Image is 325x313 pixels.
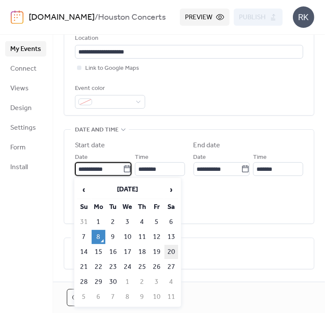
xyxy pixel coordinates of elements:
[180,9,230,26] button: Preview
[165,181,178,198] span: ›
[11,10,24,24] img: logo
[10,83,29,94] span: Views
[5,100,46,116] a: Design
[78,181,90,198] span: ‹
[10,143,26,153] span: Form
[135,245,149,259] td: 18
[121,290,134,304] td: 8
[5,80,46,96] a: Views
[194,140,221,151] div: End date
[121,215,134,229] td: 3
[95,9,98,26] b: /
[106,230,120,244] td: 9
[106,200,120,214] th: Tu
[121,245,134,259] td: 17
[185,12,212,23] span: Preview
[77,275,91,289] td: 28
[150,275,164,289] td: 3
[150,200,164,214] th: Fr
[164,200,178,214] th: Sa
[121,260,134,274] td: 24
[92,290,105,304] td: 6
[98,9,166,26] b: Houston Concerts
[106,275,120,289] td: 30
[75,140,105,151] div: Start date
[106,245,120,259] td: 16
[29,9,95,26] a: [DOMAIN_NAME]
[135,275,149,289] td: 2
[92,181,164,199] th: [DATE]
[10,44,41,54] span: My Events
[164,245,178,259] td: 20
[293,6,314,28] div: RK
[77,200,91,214] th: Su
[164,260,178,274] td: 27
[121,275,134,289] td: 1
[77,290,91,304] td: 5
[10,162,28,173] span: Install
[135,290,149,304] td: 9
[72,293,98,303] span: Cancel
[150,260,164,274] td: 26
[77,230,91,244] td: 7
[92,245,105,259] td: 15
[92,230,105,244] td: 8
[150,215,164,229] td: 5
[5,140,46,155] a: Form
[121,200,134,214] th: We
[106,215,120,229] td: 2
[150,230,164,244] td: 12
[164,215,178,229] td: 6
[135,200,149,214] th: Th
[75,152,88,163] span: Date
[150,245,164,259] td: 19
[10,103,32,113] span: Design
[10,123,36,133] span: Settings
[75,83,143,94] div: Event color
[92,275,105,289] td: 29
[135,215,149,229] td: 4
[77,245,91,259] td: 14
[164,290,178,304] td: 11
[135,152,149,163] span: Time
[135,260,149,274] td: 25
[92,200,105,214] th: Mo
[121,230,134,244] td: 10
[92,260,105,274] td: 22
[75,125,119,135] span: Date and time
[5,61,46,76] a: Connect
[135,230,149,244] td: 11
[164,275,178,289] td: 4
[164,230,178,244] td: 13
[150,290,164,304] td: 10
[5,159,46,175] a: Install
[77,260,91,274] td: 21
[106,260,120,274] td: 23
[67,289,103,306] button: Cancel
[77,215,91,229] td: 31
[75,33,301,44] div: Location
[5,41,46,57] a: My Events
[253,152,267,163] span: Time
[10,64,36,74] span: Connect
[5,120,46,135] a: Settings
[92,215,105,229] td: 1
[194,152,206,163] span: Date
[106,290,120,304] td: 7
[85,63,139,74] span: Link to Google Maps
